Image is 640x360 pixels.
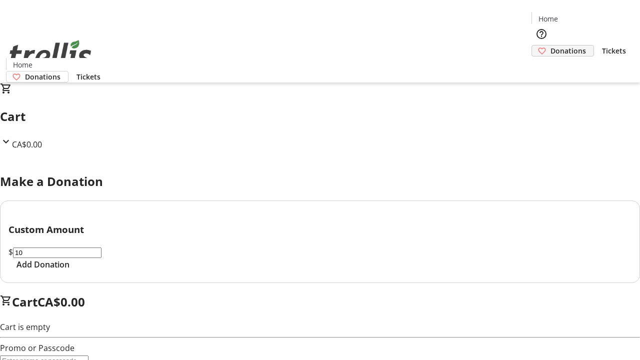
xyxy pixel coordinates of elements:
[25,71,60,82] span: Donations
[550,45,586,56] span: Donations
[76,71,100,82] span: Tickets
[6,71,68,82] a: Donations
[531,56,551,76] button: Cart
[37,293,85,310] span: CA$0.00
[16,258,69,270] span: Add Donation
[531,45,594,56] a: Donations
[13,247,101,258] input: Donation Amount
[538,13,558,24] span: Home
[6,29,95,79] img: Orient E2E Organization UZ4tP1Dm5l's Logo
[8,222,631,236] h3: Custom Amount
[12,139,42,150] span: CA$0.00
[68,71,108,82] a: Tickets
[594,45,634,56] a: Tickets
[602,45,626,56] span: Tickets
[8,246,13,257] span: $
[531,24,551,44] button: Help
[13,59,32,70] span: Home
[532,13,564,24] a: Home
[6,59,38,70] a: Home
[8,258,77,270] button: Add Donation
